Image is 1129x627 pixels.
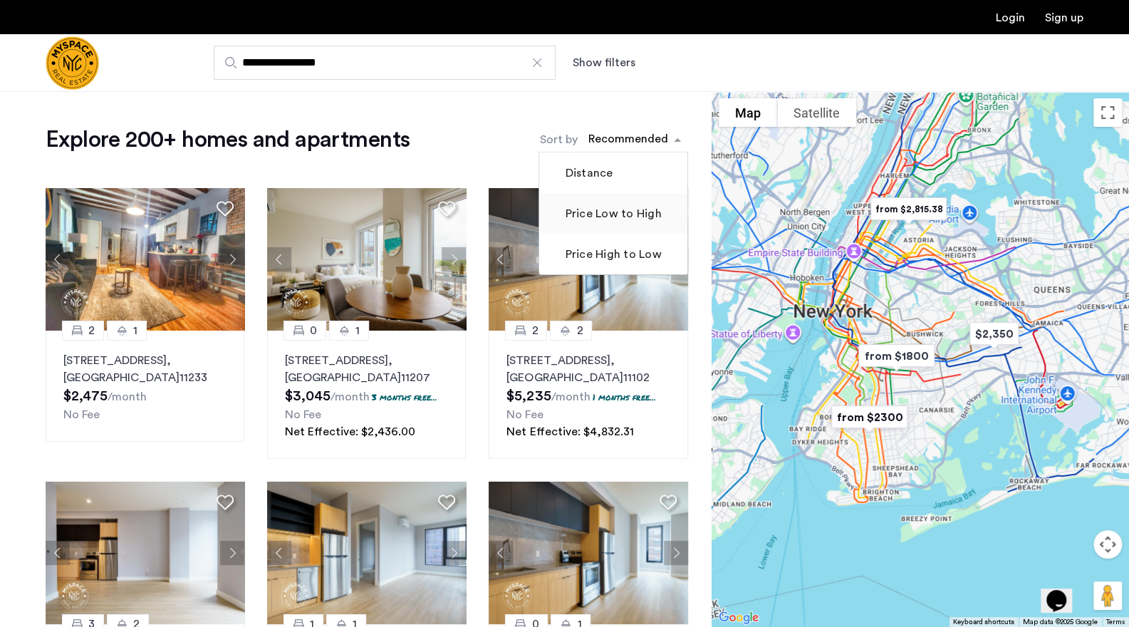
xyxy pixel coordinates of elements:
span: $3,045 [285,389,331,403]
span: $5,235 [506,389,551,403]
span: 1 [355,322,360,339]
button: Next apartment [220,247,244,271]
div: from $2300 [820,395,919,439]
span: 2 [88,322,95,339]
span: No Fee [285,409,321,420]
a: 22[STREET_ADDRESS], [GEOGRAPHIC_DATA]111021 months free...No FeeNet Effective: $4,832.31 [489,331,687,459]
span: No Fee [63,409,100,420]
span: 0 [310,322,317,339]
label: Price Low to High [563,205,662,222]
a: Registration [1045,12,1083,24]
span: 1 [133,322,137,339]
button: Previous apartment [46,541,70,565]
sub: /month [331,391,370,403]
input: Apartment Search [214,46,556,80]
div: Recommended [586,130,668,151]
button: Drag Pegman onto the map to open Street View [1093,581,1122,610]
button: Next apartment [220,541,244,565]
span: 2 [576,322,583,339]
img: 1997_638660674255189691.jpeg [46,188,245,331]
img: Google [715,608,762,627]
label: Sort by [540,131,578,148]
button: Next apartment [442,247,466,271]
div: from $1800 [847,334,946,378]
a: Cazamio Logo [46,36,99,90]
a: 01[STREET_ADDRESS], [GEOGRAPHIC_DATA]112073 months free...No FeeNet Effective: $2,436.00 [267,331,466,459]
span: Net Effective: $4,832.31 [506,426,633,437]
div: $2,350 [958,312,1030,356]
button: Map camera controls [1093,530,1122,559]
iframe: chat widget [1041,570,1086,613]
p: [STREET_ADDRESS] 11102 [506,352,670,386]
span: Map data ©2025 Google [1023,618,1098,626]
a: Open this area in Google Maps (opens a new window) [715,608,762,627]
sub: /month [551,391,590,403]
span: Net Effective: $2,436.00 [285,426,415,437]
h1: Explore 200+ homes and apartments [46,125,410,154]
p: [STREET_ADDRESS] 11233 [63,352,227,386]
a: 21[STREET_ADDRESS], [GEOGRAPHIC_DATA]11233No Fee [46,331,244,442]
span: $2,475 [63,389,108,403]
div: from $2,815.38 [859,187,958,231]
button: Toggle fullscreen view [1093,98,1122,127]
button: Show street map [719,98,777,127]
ng-dropdown-panel: Options list [539,152,688,275]
img: 1997_638519966982966758.png [267,482,467,624]
button: Show or hide filters [573,54,635,71]
sub: /month [108,391,147,403]
button: Keyboard shortcuts [953,617,1014,627]
ng-select: sort-apartment [581,127,688,152]
label: Distance [563,165,613,182]
p: 1 months free... [592,391,655,403]
button: Next apartment [664,541,688,565]
label: Price High to Low [563,246,662,263]
img: logo [46,36,99,90]
span: 2 [531,322,538,339]
img: 1997_638519001096654587.png [267,188,467,331]
a: Terms (opens in new tab) [1106,617,1125,627]
p: [STREET_ADDRESS] 11207 [285,352,448,386]
button: Previous apartment [267,247,291,271]
span: No Fee [506,409,543,420]
button: Previous apartment [489,541,513,565]
a: Login [996,12,1025,24]
button: Previous apartment [46,247,70,271]
button: Next apartment [442,541,466,565]
p: 3 months free... [372,391,437,403]
button: Previous apartment [489,247,513,271]
button: Show satellite imagery [777,98,856,127]
img: 1997_638519968035243270.png [489,188,688,331]
img: 1997_638519968069068022.png [46,482,245,624]
img: 1997_638519968035243270.png [489,482,688,624]
button: Previous apartment [267,541,291,565]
